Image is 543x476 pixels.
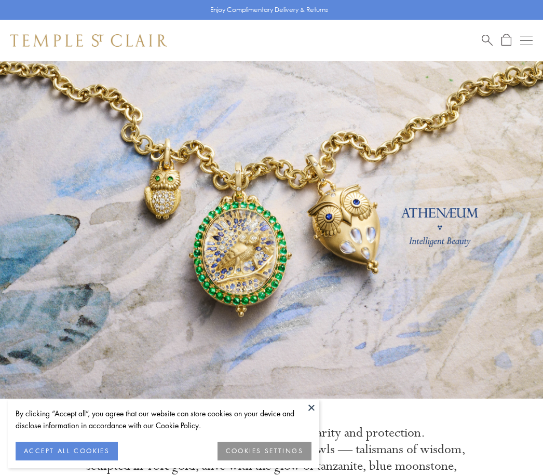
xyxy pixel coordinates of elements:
[16,442,118,460] button: ACCEPT ALL COOKIES
[218,442,311,460] button: COOKIES SETTINGS
[501,34,511,47] a: Open Shopping Bag
[16,407,311,431] div: By clicking “Accept all”, you agree that our website can store cookies on your device and disclos...
[210,5,328,15] p: Enjoy Complimentary Delivery & Returns
[482,34,493,47] a: Search
[491,427,533,466] iframe: Gorgias live chat messenger
[10,34,167,47] img: Temple St. Clair
[520,34,533,47] button: Open navigation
